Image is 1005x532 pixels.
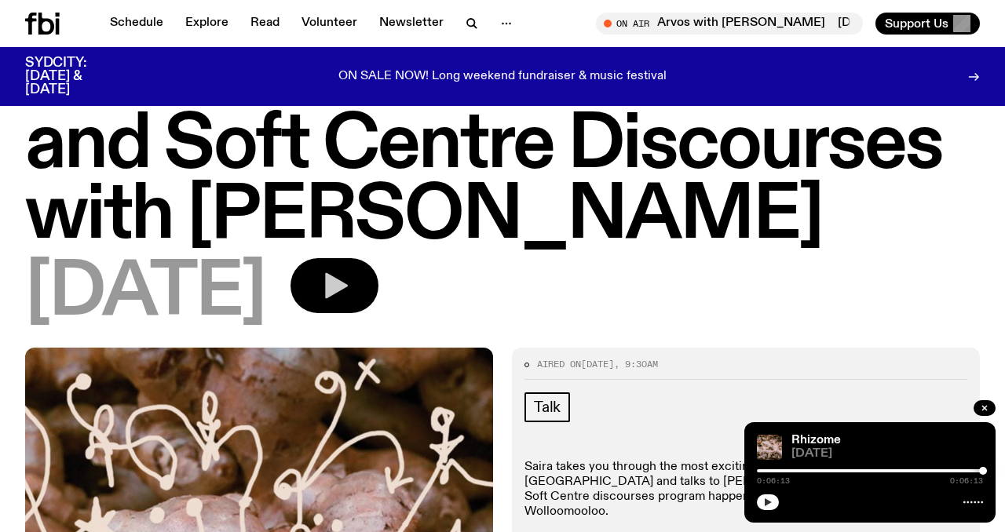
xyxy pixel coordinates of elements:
a: Volunteer [292,13,367,35]
span: [DATE] [581,358,614,370]
a: Read [241,13,289,35]
span: Talk [534,399,561,416]
button: On Air[DATE] Arvos with [PERSON_NAME][DATE] Arvos with [PERSON_NAME] [596,13,863,35]
span: [DATE] [791,448,983,460]
span: Aired on [537,358,581,370]
span: 0:06:13 [757,477,790,485]
button: Support Us [875,13,980,35]
span: Support Us [885,16,948,31]
a: Newsletter [370,13,453,35]
a: Explore [176,13,238,35]
p: ON SALE NOW! Long weekend fundraiser & music festival [338,70,667,84]
span: , 9:30am [614,358,658,370]
a: Rhizome [791,434,841,446]
a: Schedule [100,13,173,35]
a: Talk [524,392,570,422]
h1: Rhizome #5 Culture Guide and Soft Centre Discourses with [PERSON_NAME] [25,40,980,252]
span: 0:06:13 [950,477,983,485]
h3: SYDCITY: [DATE] & [DATE] [25,56,126,97]
img: A close up picture of a bunch of ginger roots. Yellow squiggles with arrows, hearts and dots are ... [757,435,782,460]
span: [DATE] [25,258,265,329]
